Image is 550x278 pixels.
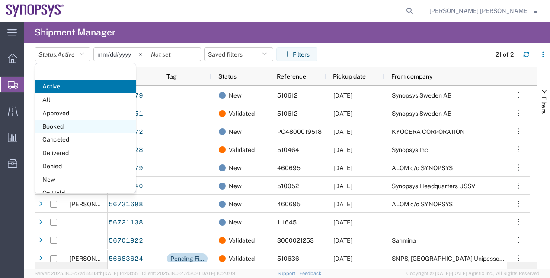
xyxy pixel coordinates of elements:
[103,271,138,276] span: [DATE] 14:43:55
[35,271,138,276] span: Server: 2025.18.0-c7ad5f513fb
[277,255,299,262] span: 510636
[108,216,144,230] a: 56721138
[333,237,352,244] span: 09/05/2025
[333,128,352,135] span: 09/11/2025
[229,250,255,268] span: Validated
[392,110,451,117] span: Synopsys Sweden AB
[277,237,314,244] span: 3000021253
[277,92,297,99] span: 510612
[496,50,516,59] div: 21 of 21
[166,73,177,80] span: Tag
[142,271,235,276] span: Client: 2025.18.0-27d3021
[35,107,136,120] span: Approved
[277,110,297,117] span: 510612
[35,22,115,43] h4: Shipment Manager
[406,270,540,277] span: Copyright © [DATE]-[DATE] Agistix Inc., All Rights Reserved
[429,6,538,16] button: [PERSON_NAME] [PERSON_NAME]
[392,128,465,135] span: KYOCERA CORPORATION
[392,201,453,208] span: ALOM c/o SYNOPSYS
[540,97,547,114] span: Filters
[35,160,136,173] span: Denied
[277,183,299,190] span: 510052
[35,173,136,186] span: New
[108,252,144,266] a: 56683624
[333,255,352,262] span: 09/04/2025
[229,141,255,159] span: Validated
[35,93,136,107] span: All
[35,80,136,93] span: Active
[277,128,322,135] span: PO4800019518
[277,146,299,153] span: 510464
[229,104,255,123] span: Validated
[35,120,136,133] span: Booked
[392,255,519,262] span: SNPS, Portugal Unipessoal, Lda.
[170,253,204,264] div: Pending Finance Approval
[278,271,299,276] a: Support
[200,271,235,276] span: [DATE] 10:20:09
[229,86,242,104] span: New
[35,186,136,200] span: On Hold
[392,183,475,190] span: Synopsys Headquarters USSV
[333,92,352,99] span: 09/10/2025
[333,219,352,226] span: 09/05/2025
[35,133,136,146] span: Canceled
[333,146,352,153] span: 09/08/2025
[204,47,273,61] button: Saved filters
[218,73,237,80] span: Status
[392,146,428,153] span: Synopsys Inc
[333,73,366,80] span: Pickup date
[276,47,317,61] button: Filters
[70,201,119,208] span: Kris Ford
[229,177,242,195] span: New
[94,48,147,61] input: Not set
[391,73,432,80] span: From company
[277,73,306,80] span: Reference
[229,123,242,141] span: New
[333,183,352,190] span: 09/08/2025
[108,198,144,212] a: 56731698
[299,271,321,276] a: Feedback
[392,164,453,171] span: ALOM c/o SYNOPSYS
[333,164,352,171] span: 09/10/2025
[277,219,297,226] span: 111645
[229,231,255,250] span: Validated
[429,6,528,16] span: Marilia de Melo Fernandes
[392,237,416,244] span: Sanmina
[6,4,64,17] img: logo
[229,213,242,231] span: New
[35,146,136,160] span: Delivered
[229,195,242,213] span: New
[58,51,75,58] span: Active
[229,159,242,177] span: New
[333,201,352,208] span: 09/08/2025
[392,92,451,99] span: Synopsys Sweden AB
[70,255,119,262] span: Rachelle Varela
[35,47,90,61] button: Status:Active
[333,110,352,117] span: 09/09/2025
[147,48,201,61] input: Not set
[277,201,301,208] span: 460695
[277,164,301,171] span: 460695
[108,234,144,248] a: 56701922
